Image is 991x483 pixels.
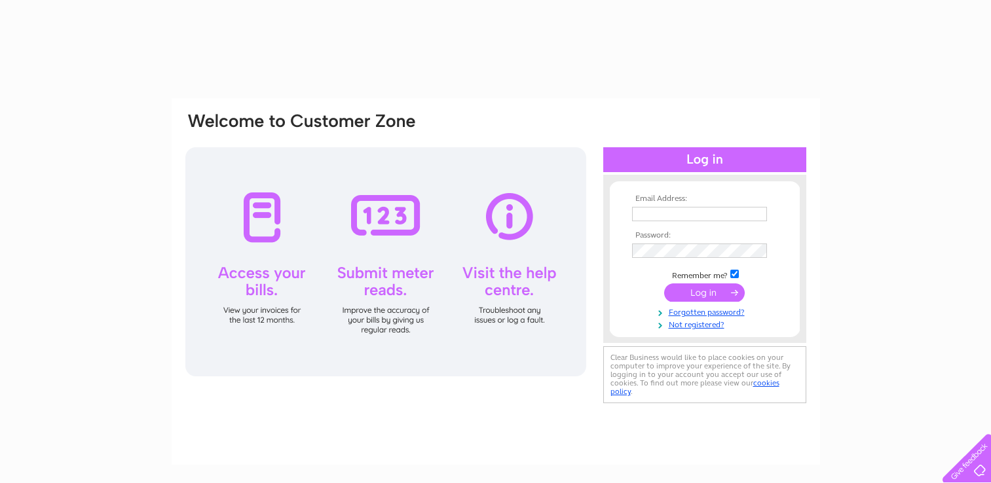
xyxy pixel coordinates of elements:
div: Clear Business would like to place cookies on your computer to improve your experience of the sit... [603,346,806,403]
th: Password: [629,231,781,240]
th: Email Address: [629,194,781,204]
a: Not registered? [632,317,781,330]
td: Remember me? [629,268,781,281]
a: Forgotten password? [632,305,781,317]
input: Submit [664,283,745,302]
a: cookies policy [610,378,779,396]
